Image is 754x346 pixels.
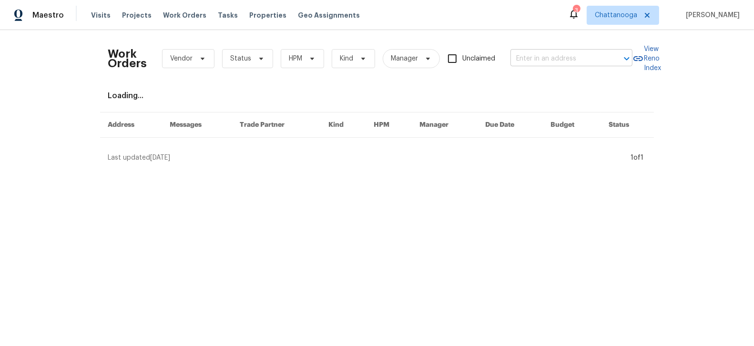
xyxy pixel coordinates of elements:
th: Status [601,112,654,138]
h2: Work Orders [108,49,147,68]
span: Status [230,54,251,63]
th: Manager [412,112,478,138]
button: Open [620,52,633,65]
span: Unclaimed [462,54,495,64]
th: Trade Partner [232,112,321,138]
th: Due Date [478,112,543,138]
span: Tasks [218,12,238,19]
span: Projects [122,10,152,20]
span: HPM [289,54,302,63]
span: Chattanooga [595,10,637,20]
div: 3 [573,6,580,15]
span: Manager [391,54,418,63]
div: 1 of 1 [631,153,643,163]
div: Last updated [108,153,628,163]
span: [PERSON_NAME] [682,10,740,20]
span: Maestro [32,10,64,20]
th: Messages [162,112,232,138]
span: Kind [340,54,353,63]
span: Geo Assignments [298,10,360,20]
input: Enter in an address [510,51,606,66]
span: Vendor [170,54,193,63]
span: [DATE] [150,154,170,161]
span: Properties [249,10,286,20]
span: Work Orders [163,10,206,20]
th: Kind [321,112,366,138]
th: HPM [366,112,412,138]
span: Visits [91,10,111,20]
th: Budget [543,112,601,138]
th: Address [100,112,162,138]
div: Loading... [108,91,646,101]
a: View Reno Index [632,44,661,73]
